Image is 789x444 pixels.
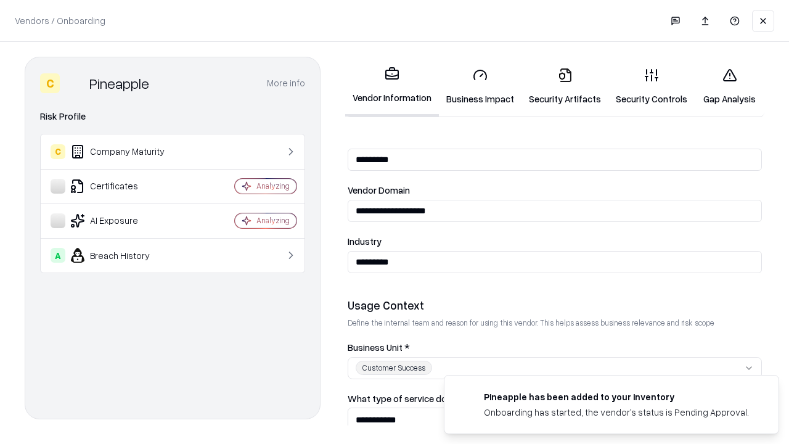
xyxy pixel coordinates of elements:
label: Industry [348,237,762,246]
p: Define the internal team and reason for using this vendor. This helps assess business relevance a... [348,318,762,328]
div: Risk Profile [40,109,305,124]
div: Company Maturity [51,144,198,159]
div: AI Exposure [51,213,198,228]
div: Pineapple has been added to your inventory [484,390,749,403]
img: pineappleenergy.com [459,390,474,405]
a: Security Controls [608,58,695,115]
a: Security Artifacts [521,58,608,115]
div: Analyzing [256,181,290,191]
div: Onboarding has started, the vendor's status is Pending Approval. [484,406,749,419]
p: Vendors / Onboarding [15,14,105,27]
div: Breach History [51,248,198,263]
div: A [51,248,65,263]
a: Vendor Information [345,57,439,117]
div: Certificates [51,179,198,194]
div: C [40,73,60,93]
a: Business Impact [439,58,521,115]
button: More info [267,72,305,94]
button: Customer Success [348,357,762,379]
div: Customer Success [356,361,432,375]
div: Pineapple [89,73,149,93]
img: Pineapple [65,73,84,93]
label: Vendor Domain [348,186,762,195]
div: Analyzing [256,215,290,226]
div: C [51,144,65,159]
label: Business Unit * [348,343,762,352]
a: Gap Analysis [695,58,764,115]
div: Usage Context [348,298,762,313]
label: What type of service does the vendor provide? * [348,394,762,403]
